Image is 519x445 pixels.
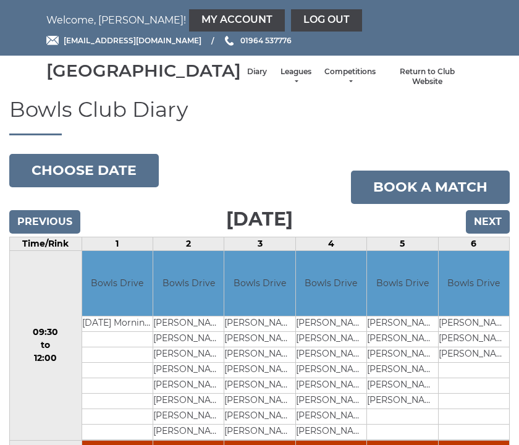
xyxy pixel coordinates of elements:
[9,98,510,135] h1: Bowls Club Diary
[466,210,510,234] input: Next
[367,362,437,378] td: [PERSON_NAME]
[224,409,295,424] td: [PERSON_NAME]
[46,9,473,32] nav: Welcome, [PERSON_NAME]!
[351,171,510,204] a: Book a match
[153,424,224,439] td: [PERSON_NAME]
[224,237,295,251] td: 3
[224,362,295,378] td: [PERSON_NAME]
[9,154,159,187] button: Choose date
[295,237,366,251] td: 4
[153,409,224,424] td: [PERSON_NAME]
[153,347,224,362] td: [PERSON_NAME]
[388,67,466,87] a: Return to Club Website
[296,362,366,378] td: [PERSON_NAME]
[9,210,80,234] input: Previous
[82,237,153,251] td: 1
[64,36,201,45] span: [EMAIL_ADDRESS][DOMAIN_NAME]
[367,393,437,409] td: [PERSON_NAME]
[296,347,366,362] td: [PERSON_NAME]
[324,67,376,87] a: Competitions
[367,347,437,362] td: [PERSON_NAME]
[367,331,437,347] td: [PERSON_NAME]
[367,378,437,393] td: [PERSON_NAME]
[296,251,366,316] td: Bowls Drive
[296,409,366,424] td: [PERSON_NAME]
[223,35,292,46] a: Phone us 01964 537776
[367,237,438,251] td: 5
[225,36,234,46] img: Phone us
[296,424,366,439] td: [PERSON_NAME]
[153,393,224,409] td: [PERSON_NAME]
[291,9,362,32] a: Log out
[153,378,224,393] td: [PERSON_NAME]
[367,316,437,331] td: [PERSON_NAME]
[224,331,295,347] td: [PERSON_NAME]
[367,251,437,316] td: Bowls Drive
[46,36,59,45] img: Email
[439,316,509,331] td: [PERSON_NAME]
[224,393,295,409] td: [PERSON_NAME]
[10,237,82,251] td: Time/Rink
[82,316,153,331] td: [DATE] Morning Bowls Club
[10,251,82,441] td: 09:30 to 12:00
[224,347,295,362] td: [PERSON_NAME]
[224,316,295,331] td: [PERSON_NAME]
[296,393,366,409] td: [PERSON_NAME]
[296,331,366,347] td: [PERSON_NAME]
[153,251,224,316] td: Bowls Drive
[153,362,224,378] td: [PERSON_NAME]
[224,251,295,316] td: Bowls Drive
[439,331,509,347] td: [PERSON_NAME]
[247,67,267,77] a: Diary
[439,251,509,316] td: Bowls Drive
[153,237,224,251] td: 2
[224,378,295,393] td: [PERSON_NAME]
[46,35,201,46] a: Email [EMAIL_ADDRESS][DOMAIN_NAME]
[438,237,509,251] td: 6
[189,9,285,32] a: My Account
[296,316,366,331] td: [PERSON_NAME]
[46,61,241,80] div: [GEOGRAPHIC_DATA]
[153,331,224,347] td: [PERSON_NAME]
[296,378,366,393] td: [PERSON_NAME]
[439,347,509,362] td: [PERSON_NAME]
[240,36,292,45] span: 01964 537776
[279,67,312,87] a: Leagues
[82,251,153,316] td: Bowls Drive
[153,316,224,331] td: [PERSON_NAME]
[224,424,295,439] td: [PERSON_NAME]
